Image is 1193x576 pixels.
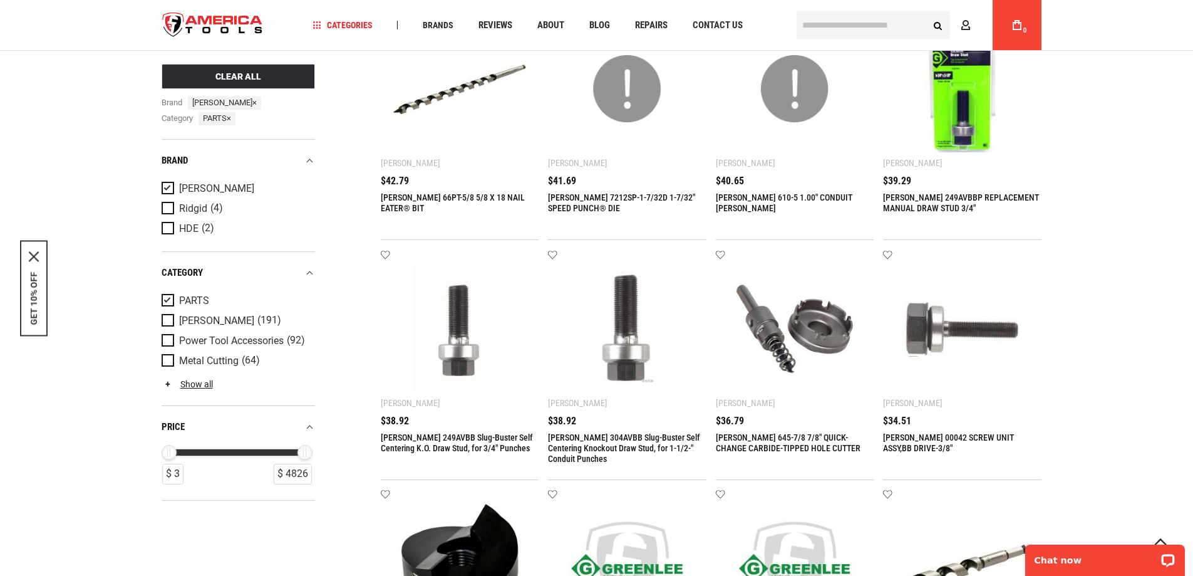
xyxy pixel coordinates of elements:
span: × [227,113,231,123]
img: Greenlee 249AVBB Slug-Buster Self Centering K.O. Draw Stud, for 3/4 [393,262,527,395]
a: [PERSON_NAME] 7212SP-1-7/32D 1-7/32" SPEED PUNCH® DIE [548,192,695,213]
a: Categories [307,17,378,34]
span: Contact Us [693,21,743,30]
div: [PERSON_NAME] [883,398,943,408]
span: Repairs [635,21,668,30]
img: GREENLEE 7212SP-1-7/32D 1-7/32 [560,23,694,156]
a: [PERSON_NAME] 645-7/8 7/8" QUICK-CHANGE CARBIDE-TIPPED HOLE CUTTER [716,432,860,453]
span: (2) [202,223,214,234]
span: 0 [1023,27,1027,34]
span: PARTS [179,295,209,306]
a: PARTS [162,294,312,308]
a: [PERSON_NAME] 610-5 1.00" CONDUIT [PERSON_NAME] [716,192,852,213]
iframe: LiveChat chat widget [1017,537,1193,576]
span: $41.69 [548,176,576,186]
span: (4) [210,203,223,214]
a: Brands [417,17,459,34]
div: [PERSON_NAME] [883,158,943,168]
a: Power Tool Accessories (92) [162,334,312,348]
span: $39.29 [883,176,911,186]
img: GREENLEE 645-7/8 7/8 [728,262,862,395]
span: Power Tool Accessories [179,335,284,347]
a: store logo [152,2,274,49]
span: Categories [312,21,373,29]
div: [PERSON_NAME] [381,398,440,408]
span: (92) [287,335,305,346]
div: $ 4826 [274,464,312,484]
span: × [252,98,257,107]
a: [PERSON_NAME] 00042 SCREW UNIT ASSY,BB DRIVE-3/8" [883,432,1014,453]
span: About [537,21,564,30]
div: price [162,419,315,436]
button: Search [926,13,950,37]
span: Reviews [478,21,512,30]
a: Blog [584,17,616,34]
span: (64) [242,355,260,366]
a: HDE (2) [162,222,312,236]
div: Brand [162,152,315,169]
button: Close [29,251,39,261]
span: HDE [179,223,199,234]
button: Clear All [162,64,315,89]
div: category [162,264,315,281]
div: [PERSON_NAME] [548,398,607,408]
span: $36.79 [716,416,744,426]
a: [PERSON_NAME] [162,182,312,196]
span: $42.79 [381,176,409,186]
a: [PERSON_NAME] 304AVBB Slug-Buster Self Centering Knockout Draw Stud, for 1-1/2-" Conduit Punches [548,432,700,464]
div: $ 3 [162,464,183,484]
img: GREENLEE 249AVBBP REPLACEMENT MANUAL DRAW STUD 3/4 [896,23,1029,156]
span: PARTS [199,112,235,125]
span: Brand [162,97,183,110]
span: $38.92 [381,416,409,426]
span: (191) [257,315,281,326]
span: $40.65 [716,176,744,186]
div: [PERSON_NAME] [716,158,775,168]
img: America Tools [152,2,274,49]
span: category [162,112,194,125]
a: About [532,17,570,34]
span: Blog [589,21,610,30]
img: Greenlee 304AVBB Slug-Buster Self Centering Knockout Draw Stud, for 1-1/2- [560,262,694,395]
button: GET 10% OFF [29,271,39,325]
div: [PERSON_NAME] [381,158,440,168]
svg: close icon [29,251,39,261]
div: [PERSON_NAME] [548,158,607,168]
a: [PERSON_NAME] 249AVBB Slug-Buster Self Centering K.O. Draw Stud, for 3/4" Punches [381,432,533,453]
img: GREENLEE 610-5 1.00 [728,23,862,156]
a: Reviews [473,17,518,34]
span: Greenlee [188,97,261,110]
a: Contact Us [687,17,748,34]
span: [PERSON_NAME] [179,183,254,194]
span: [PERSON_NAME] [179,315,254,327]
span: Metal Cutting [179,355,239,367]
div: Product Filters [162,139,315,501]
img: GREENLEE 66PT-5/8 5/8 X 18 NAIL EATER® BIT [393,23,527,156]
span: $34.51 [883,416,911,426]
a: Repairs [629,17,673,34]
a: Show all [162,379,213,389]
a: Ridgid (4) [162,202,312,216]
a: [PERSON_NAME] 66PT-5/8 5/8 X 18 NAIL EATER® BIT [381,192,525,213]
a: Metal Cutting (64) [162,354,312,368]
img: GREENLEE 00042 SCREW UNIT ASSY,BB DRIVE-3/8 [896,262,1029,395]
span: Ridgid [179,203,207,214]
a: [PERSON_NAME] 249AVBBP REPLACEMENT MANUAL DRAW STUD 3/4" [883,192,1039,213]
a: [PERSON_NAME] (191) [162,314,312,328]
div: [PERSON_NAME] [716,398,775,408]
span: Brands [423,21,453,29]
span: $38.92 [548,416,576,426]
